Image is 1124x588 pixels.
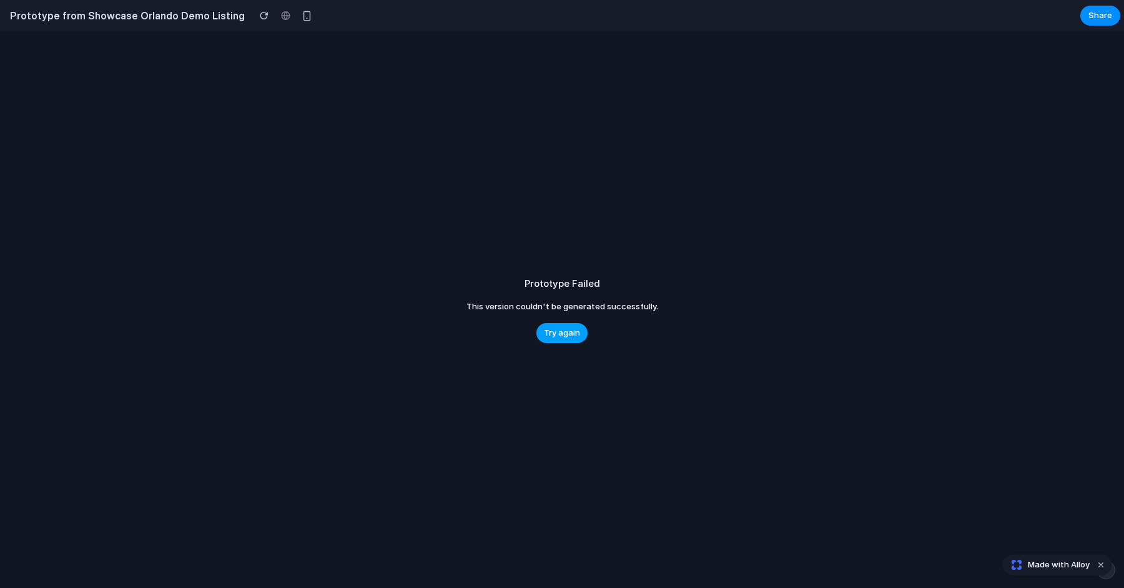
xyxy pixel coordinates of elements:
[1088,9,1112,22] span: Share
[1093,557,1108,572] button: Dismiss watermark
[544,327,580,339] span: Try again
[525,277,600,291] h2: Prototype Failed
[5,8,245,23] h2: Prototype from Showcase Orlando Demo Listing
[1003,559,1091,571] a: Made with Alloy
[466,301,658,313] span: This version couldn't be generated successfully.
[536,323,588,343] button: Try again
[1080,6,1120,26] button: Share
[1028,559,1090,571] span: Made with Alloy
